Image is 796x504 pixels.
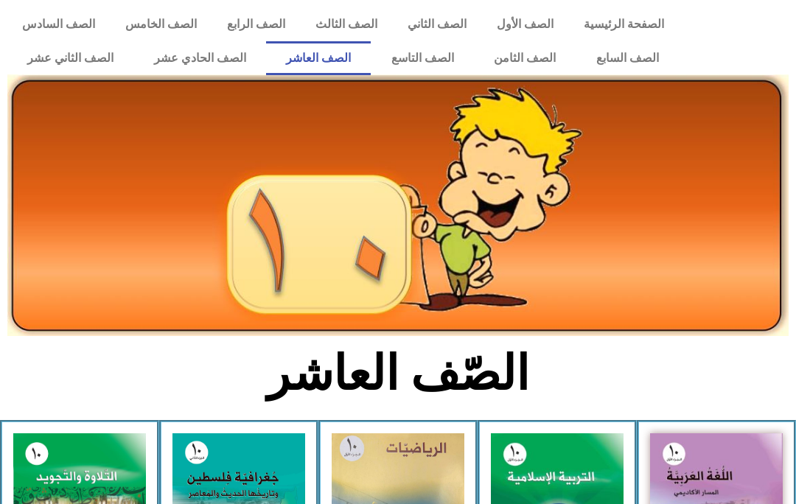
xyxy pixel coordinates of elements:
[481,7,568,41] a: الصف الأول
[266,41,371,75] a: الصف العاشر
[155,345,642,402] h2: الصّف العاشر
[474,41,576,75] a: الصف الثامن
[371,41,474,75] a: الصف التاسع
[392,7,481,41] a: الصف الثاني
[568,7,679,41] a: الصفحة الرئيسية
[7,41,134,75] a: الصف الثاني عشر
[212,7,301,41] a: الصف الرابع
[133,41,266,75] a: الصف الحادي عشر
[111,7,212,41] a: الصف الخامس
[576,41,679,75] a: الصف السابع
[7,7,111,41] a: الصف السادس
[301,7,393,41] a: الصف الثالث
